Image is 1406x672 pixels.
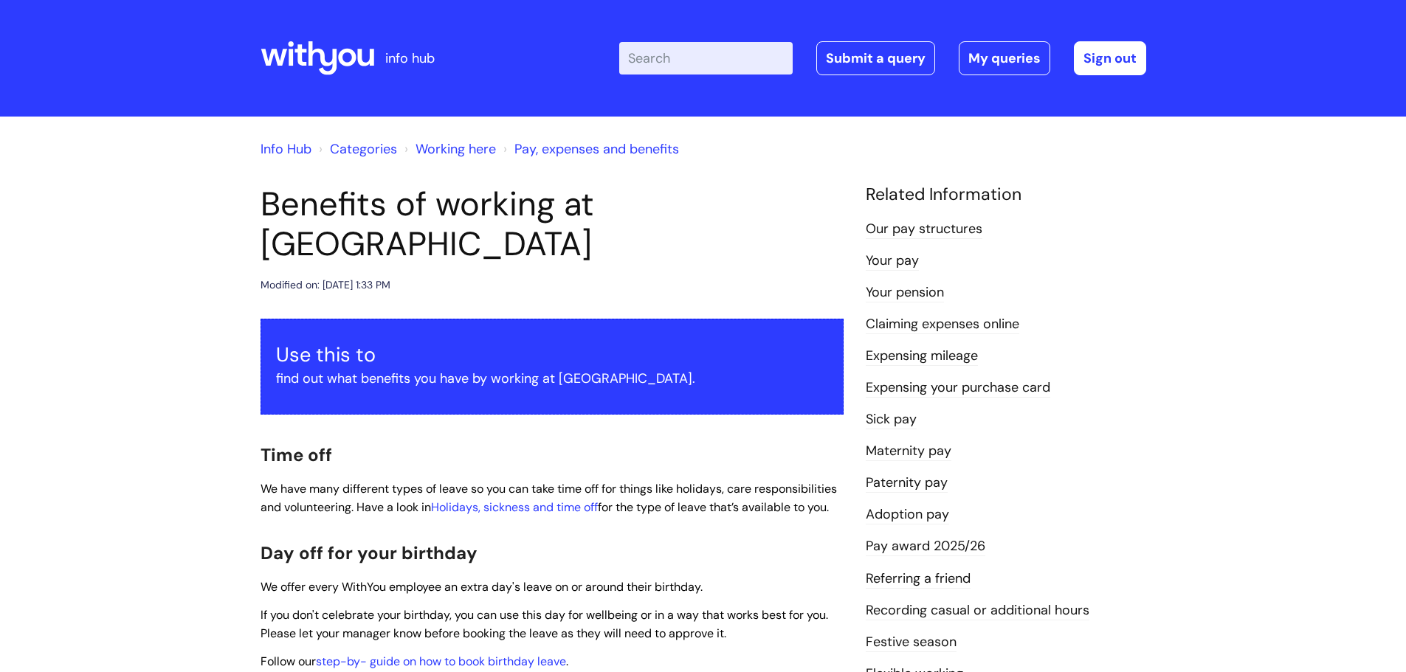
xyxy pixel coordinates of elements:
[500,137,679,161] li: Pay, expenses and benefits
[866,378,1050,398] a: Expensing your purchase card
[514,140,679,158] a: Pay, expenses and benefits
[401,137,496,161] li: Working here
[261,443,332,466] span: Time off
[959,41,1050,75] a: My queries
[866,315,1019,334] a: Claiming expenses online
[416,140,496,158] a: Working here
[261,276,390,294] div: Modified on: [DATE] 1:33 PM
[261,481,837,515] span: We have many different types of leave so you can take time off for things like holidays, care res...
[261,579,703,595] span: We offer every WithYou employee an extra day's leave on or around their birthday.
[866,569,971,589] a: Referring a friend
[431,499,598,515] a: Holidays, sickness and time off
[866,252,919,271] a: Your pay
[866,283,944,302] a: Your pension
[1074,41,1146,75] a: Sign out
[866,601,1089,620] a: Recording casual or additional hours
[261,654,568,669] span: Follow our .
[866,474,948,493] a: Paternity pay
[276,343,828,367] h3: Use this to
[866,537,985,556] a: Pay award 2025/26
[866,442,951,461] a: Maternity pay
[261,184,844,264] h1: Benefits of working at [GEOGRAPHIC_DATA]
[866,220,982,239] a: Our pay structures
[866,184,1146,205] h4: Related Information
[261,140,311,158] a: Info Hub
[866,347,978,366] a: Expensing mileage
[315,137,397,161] li: Solution home
[261,607,828,641] span: If you don't celebrate your birthday, you can use this day for wellbeing or in a way that works b...
[276,367,828,390] p: find out what benefits you have by working at [GEOGRAPHIC_DATA].
[316,654,566,669] a: step-by- guide on how to book birthday leave
[816,41,935,75] a: Submit a query
[866,633,957,652] a: Festive season
[330,140,397,158] a: Categories
[261,541,478,564] span: Day off for your birthday
[619,41,1146,75] div: | -
[866,410,917,429] a: Sick pay
[385,46,435,70] p: info hub
[619,42,793,75] input: Search
[866,505,949,524] a: Adoption pay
